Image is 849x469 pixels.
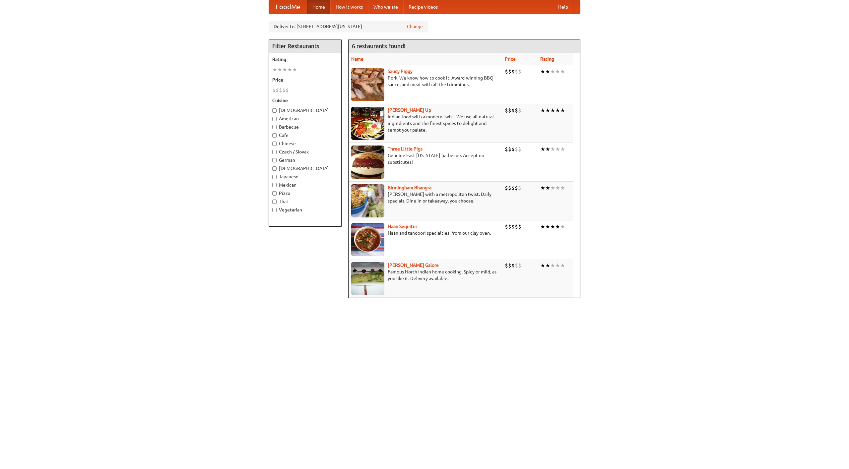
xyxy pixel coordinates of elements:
[272,198,338,205] label: Thai
[511,107,515,114] li: $
[272,115,338,122] label: American
[560,262,565,269] li: ★
[272,117,277,121] input: American
[272,124,338,130] label: Barbecue
[330,0,368,14] a: How it works
[540,107,545,114] li: ★
[505,146,508,153] li: $
[272,56,338,63] h5: Rating
[511,184,515,192] li: $
[555,107,560,114] li: ★
[545,184,550,192] li: ★
[508,107,511,114] li: $
[272,132,338,139] label: Cafe
[351,152,499,165] p: Genuine East [US_STATE] barbecue. Accept no substitutes!
[550,107,555,114] li: ★
[545,223,550,230] li: ★
[272,206,338,213] label: Vegetarian
[540,262,545,269] li: ★
[545,107,550,114] li: ★
[351,230,499,236] p: Naan and tandoori specialties, from our clay oven.
[540,56,554,62] a: Rating
[388,263,439,268] b: [PERSON_NAME] Galore
[272,150,277,154] input: Czech / Slovak
[553,0,573,14] a: Help
[307,0,330,14] a: Home
[272,140,338,147] label: Chinese
[508,223,511,230] li: $
[511,146,515,153] li: $
[351,184,384,217] img: bhangra.jpg
[351,223,384,256] img: naansequitur.jpg
[352,43,406,49] ng-pluralize: 6 restaurants found!
[272,77,338,83] h5: Price
[388,107,431,113] a: [PERSON_NAME] Up
[545,68,550,75] li: ★
[388,146,423,151] a: Three Little Pigs
[282,87,286,94] li: $
[292,66,297,73] li: ★
[388,69,413,74] a: Saucy Piggy
[272,125,277,129] input: Barbecue
[550,262,555,269] li: ★
[545,146,550,153] li: ★
[555,184,560,192] li: ★
[272,208,277,212] input: Vegetarian
[272,66,277,73] li: ★
[518,68,521,75] li: $
[518,223,521,230] li: $
[515,107,518,114] li: $
[515,68,518,75] li: $
[286,87,289,94] li: $
[555,146,560,153] li: ★
[351,262,384,295] img: currygalore.jpg
[272,157,338,163] label: German
[505,262,508,269] li: $
[272,108,277,113] input: [DEMOGRAPHIC_DATA]
[277,66,282,73] li: ★
[351,75,499,88] p: Pork. We know how to cook it. Award-winning BBQ sauce, and meat with all the trimmings.
[272,133,277,138] input: Cafe
[351,56,363,62] a: Name
[508,184,511,192] li: $
[279,87,282,94] li: $
[388,224,417,229] a: Naan Sequitur
[550,184,555,192] li: ★
[272,191,277,196] input: Pizza
[269,21,428,32] div: Deliver to: [STREET_ADDRESS][US_STATE]
[545,262,550,269] li: ★
[388,185,431,190] a: Birmingham Bhangra
[518,146,521,153] li: $
[269,0,307,14] a: FoodMe
[518,262,521,269] li: $
[272,183,277,187] input: Mexican
[272,166,277,171] input: [DEMOGRAPHIC_DATA]
[403,0,443,14] a: Recipe videos
[505,68,508,75] li: $
[505,184,508,192] li: $
[287,66,292,73] li: ★
[508,146,511,153] li: $
[511,262,515,269] li: $
[351,68,384,101] img: saucy.jpg
[550,146,555,153] li: ★
[368,0,403,14] a: Who we are
[272,142,277,146] input: Chinese
[515,262,518,269] li: $
[272,148,338,155] label: Czech / Slovak
[282,66,287,73] li: ★
[540,146,545,153] li: ★
[560,223,565,230] li: ★
[505,56,516,62] a: Price
[351,107,384,140] img: curryup.jpg
[560,146,565,153] li: ★
[560,184,565,192] li: ★
[555,223,560,230] li: ★
[540,68,545,75] li: ★
[272,107,338,114] label: [DEMOGRAPHIC_DATA]
[511,223,515,230] li: $
[272,173,338,180] label: Japanese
